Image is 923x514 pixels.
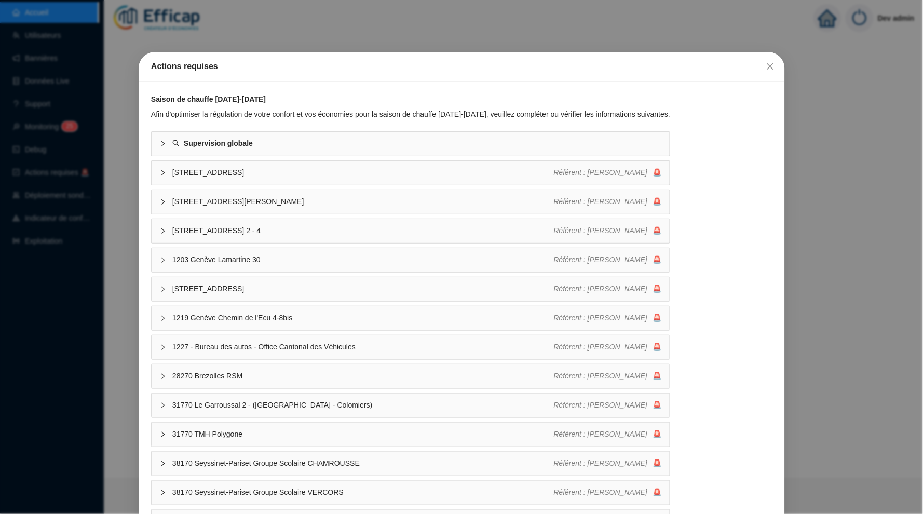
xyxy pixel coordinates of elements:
[553,285,647,293] span: Référent : [PERSON_NAME]
[160,402,166,409] span: collapsed
[152,219,670,243] div: [STREET_ADDRESS] 2 - 4Référent : [PERSON_NAME]🚨
[172,283,554,294] span: [STREET_ADDRESS]
[762,62,778,71] span: Fermer
[553,430,647,438] span: Référent : [PERSON_NAME]
[553,487,661,498] div: 🚨
[152,306,670,330] div: 1219 Genève Chemin de l'Ecu 4-8bisRéférent : [PERSON_NAME]🚨
[152,481,670,505] div: 38170 Seyssinet-Pariset Groupe Scolaire VERCORSRéférent : [PERSON_NAME]🚨
[151,95,266,103] strong: Saison de chauffe [DATE]-[DATE]
[152,423,670,447] div: 31770 TMH PolygoneRéférent : [PERSON_NAME]🚨
[152,394,670,417] div: 31770 Le Garroussal 2 - ([GEOGRAPHIC_DATA] - Colomiers)Référent : [PERSON_NAME]🚨
[152,452,670,476] div: 38170 Seyssinet-Pariset Groupe Scolaire CHAMROUSSERéférent : [PERSON_NAME]🚨
[184,139,253,147] strong: Supervision globale
[172,313,554,323] span: 1219 Genève Chemin de l'Ecu 4-8bis
[172,487,554,498] span: 38170 Seyssinet-Pariset Groupe Scolaire VERCORS
[553,314,647,322] span: Référent : [PERSON_NAME]
[762,58,778,75] button: Close
[172,429,554,440] span: 31770 TMH Polygone
[160,315,166,321] span: collapsed
[160,257,166,263] span: collapsed
[160,199,166,205] span: collapsed
[553,401,647,409] span: Référent : [PERSON_NAME]
[553,342,661,353] div: 🚨
[553,283,661,294] div: 🚨
[553,458,661,469] div: 🚨
[152,277,670,301] div: [STREET_ADDRESS]Référent : [PERSON_NAME]🚨
[553,343,647,351] span: Référent : [PERSON_NAME]
[172,342,554,353] span: 1227 - Bureau des autos - Office Cantonal des Véhicules
[553,459,647,467] span: Référent : [PERSON_NAME]
[160,490,166,496] span: collapsed
[160,373,166,380] span: collapsed
[151,109,670,120] div: Afin d'optimiser la régulation de votre confort et vos économies pour la saison de chauffe [DATE]...
[553,196,661,207] div: 🚨
[160,431,166,438] span: collapsed
[160,170,166,176] span: collapsed
[152,335,670,359] div: 1227 - Bureau des autos - Office Cantonal des VéhiculesRéférent : [PERSON_NAME]🚨
[553,168,647,177] span: Référent : [PERSON_NAME]
[160,344,166,350] span: collapsed
[152,132,670,156] div: Supervision globale
[151,60,772,73] div: Actions requises
[553,488,647,496] span: Référent : [PERSON_NAME]
[553,225,661,236] div: 🚨
[172,458,554,469] span: 38170 Seyssinet-Pariset Groupe Scolaire CHAMROUSSE
[152,190,670,214] div: [STREET_ADDRESS][PERSON_NAME]Référent : [PERSON_NAME]🚨
[152,248,670,272] div: 1203 Genève Lamartine 30Référent : [PERSON_NAME]🚨
[172,400,554,411] span: 31770 Le Garroussal 2 - ([GEOGRAPHIC_DATA] - Colomiers)
[172,225,554,236] span: [STREET_ADDRESS] 2 - 4
[553,429,661,440] div: 🚨
[553,313,661,323] div: 🚨
[160,461,166,467] span: collapsed
[553,197,647,206] span: Référent : [PERSON_NAME]
[160,286,166,292] span: collapsed
[160,228,166,234] span: collapsed
[172,196,554,207] span: [STREET_ADDRESS][PERSON_NAME]
[172,371,554,382] span: 28270 Brezolles RSM
[152,364,670,388] div: 28270 Brezolles RSMRéférent : [PERSON_NAME]🚨
[553,371,661,382] div: 🚨
[553,254,661,265] div: 🚨
[553,226,647,235] span: Référent : [PERSON_NAME]
[172,167,554,178] span: [STREET_ADDRESS]
[172,140,180,147] span: search
[553,167,661,178] div: 🚨
[766,62,774,71] span: close
[553,372,647,380] span: Référent : [PERSON_NAME]
[553,400,661,411] div: 🚨
[553,255,647,264] span: Référent : [PERSON_NAME]
[160,141,166,147] span: collapsed
[152,161,670,185] div: [STREET_ADDRESS]Référent : [PERSON_NAME]🚨
[172,254,554,265] span: 1203 Genève Lamartine 30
